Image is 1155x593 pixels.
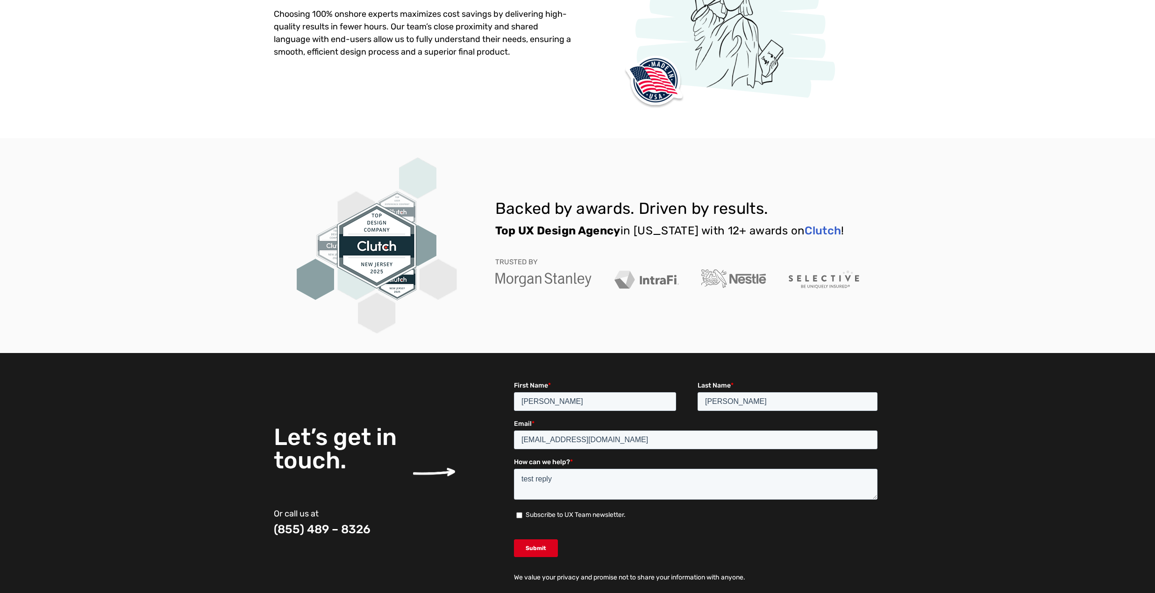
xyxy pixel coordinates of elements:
[495,199,769,218] span: Backed by awards. Driven by results.
[274,425,401,472] h3: Let’s get in touch.
[701,269,766,288] img: Nestle
[495,223,860,238] p: in [US_STATE] with 12+ awards on !
[614,270,679,289] img: IntraFi
[514,572,881,582] p: We value your privacy and promise not to share your information with anyone.
[296,157,458,334] img: Awarded top design company in New Jersey for 2025 by Clutch.
[495,224,620,237] strong: Top UX Design Agency
[495,272,592,287] img: Morgan Stanley
[514,381,881,565] iframe: Form 0
[789,270,859,289] img: Selective
[495,259,538,266] p: TRUSTED BY
[413,467,455,477] img: arrow pointing to the right
[274,522,371,536] a: (855) 489 – 8326
[1108,548,1155,593] iframe: Chat Widget
[805,224,841,237] a: Clutch
[274,8,574,58] div: Choosing 100% onshore experts maximizes cost savings by delivering high-quality results in fewer ...
[274,508,395,520] p: Or call us at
